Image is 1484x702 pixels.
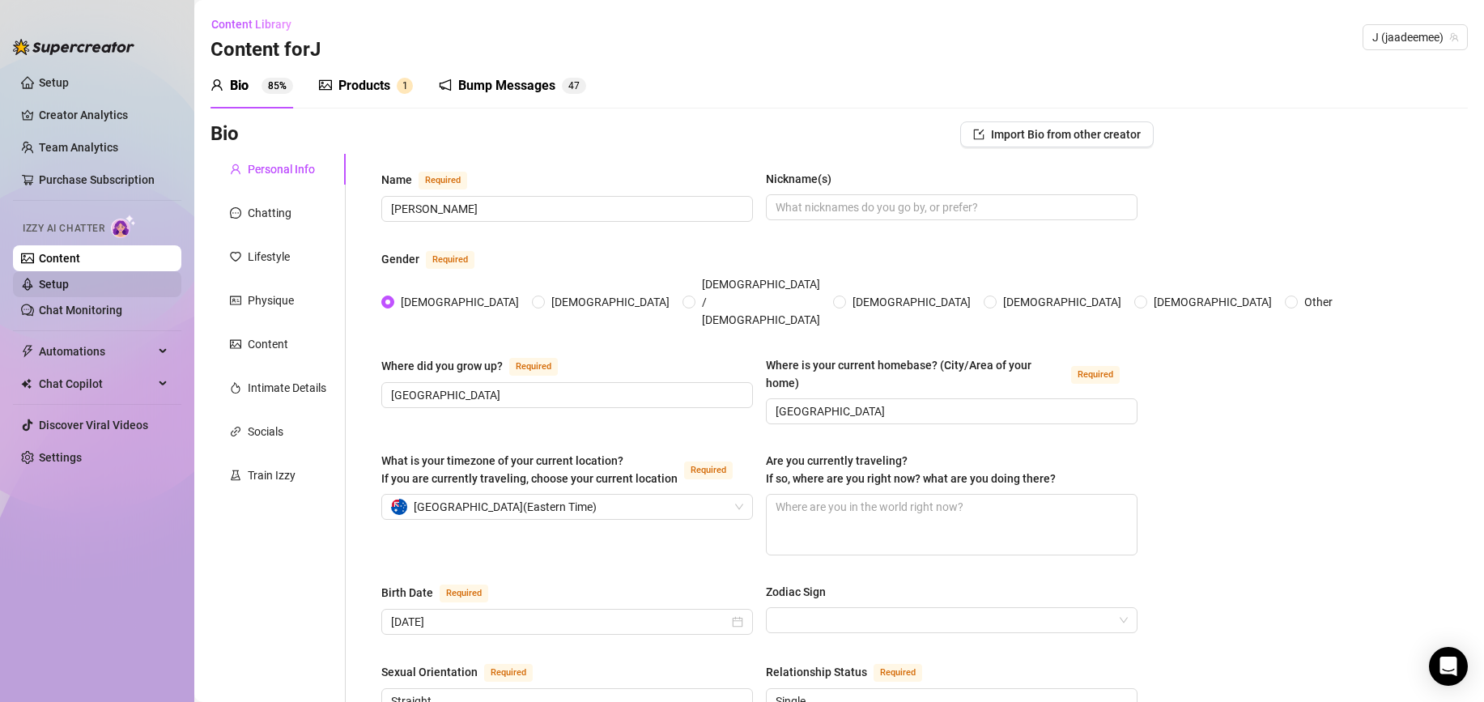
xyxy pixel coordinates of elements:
[248,204,291,222] div: Chatting
[248,423,283,440] div: Socials
[397,78,413,94] sup: 1
[391,499,407,515] img: au
[766,583,826,601] div: Zodiac Sign
[484,664,533,682] span: Required
[402,80,408,91] span: 1
[766,356,1137,392] label: Where is your current homebase? (City/Area of your home)
[210,37,321,63] h3: Content for J
[13,39,134,55] img: logo-BBDzfeDw.svg
[439,79,452,91] span: notification
[230,338,241,350] span: picture
[391,386,740,404] input: Where did you grow up?
[210,121,239,147] h3: Bio
[338,76,390,96] div: Products
[381,584,433,602] div: Birth Date
[381,662,551,682] label: Sexual Orientation
[960,121,1154,147] button: Import Bio from other creator
[39,167,168,193] a: Purchase Subscription
[230,76,249,96] div: Bio
[210,79,223,91] span: user
[248,248,290,266] div: Lifestyle
[381,663,478,681] div: Sexual Orientation
[39,338,154,364] span: Automations
[391,200,740,218] input: Name
[766,356,1065,392] div: Where is your current homebase? (City/Area of your home)
[230,207,241,219] span: message
[426,251,474,269] span: Required
[997,293,1128,311] span: [DEMOGRAPHIC_DATA]
[230,164,241,175] span: user
[766,662,940,682] label: Relationship Status
[973,129,984,140] span: import
[319,79,332,91] span: picture
[230,251,241,262] span: heart
[230,382,241,394] span: fire
[39,102,168,128] a: Creator Analytics
[39,304,122,317] a: Chat Monitoring
[230,295,241,306] span: idcard
[381,171,412,189] div: Name
[381,250,419,268] div: Gender
[381,583,506,602] label: Birth Date
[262,78,293,94] sup: 85%
[23,221,104,236] span: Izzy AI Chatter
[211,18,291,31] span: Content Library
[568,80,574,91] span: 4
[458,76,555,96] div: Bump Messages
[419,172,467,189] span: Required
[39,278,69,291] a: Setup
[1372,25,1458,49] span: J (jaadeemee)
[1298,293,1339,311] span: Other
[440,585,488,602] span: Required
[381,249,492,269] label: Gender
[381,170,485,189] label: Name
[39,371,154,397] span: Chat Copilot
[1429,647,1468,686] div: Open Intercom Messenger
[111,215,136,238] img: AI Chatter
[248,291,294,309] div: Physique
[991,128,1141,141] span: Import Bio from other creator
[210,11,304,37] button: Content Library
[766,454,1056,485] span: Are you currently traveling? If so, where are you right now? what are you doing there?
[695,275,827,329] span: [DEMOGRAPHIC_DATA] / [DEMOGRAPHIC_DATA]
[1071,366,1120,384] span: Required
[1449,32,1459,42] span: team
[1147,293,1278,311] span: [DEMOGRAPHIC_DATA]
[39,141,118,154] a: Team Analytics
[248,466,296,484] div: Train Izzy
[414,495,597,519] span: [GEOGRAPHIC_DATA] ( Eastern Time )
[39,252,80,265] a: Content
[545,293,676,311] span: [DEMOGRAPHIC_DATA]
[766,170,831,188] div: Nickname(s)
[766,663,867,681] div: Relationship Status
[381,356,576,376] label: Where did you grow up?
[766,170,843,188] label: Nickname(s)
[39,451,82,464] a: Settings
[21,345,34,358] span: thunderbolt
[230,426,241,437] span: link
[874,664,922,682] span: Required
[776,198,1125,216] input: Nickname(s)
[394,293,525,311] span: [DEMOGRAPHIC_DATA]
[381,357,503,375] div: Where did you grow up?
[21,378,32,389] img: Chat Copilot
[684,462,733,479] span: Required
[509,358,558,376] span: Required
[248,379,326,397] div: Intimate Details
[846,293,977,311] span: [DEMOGRAPHIC_DATA]
[766,583,837,601] label: Zodiac Sign
[39,419,148,432] a: Discover Viral Videos
[776,402,1125,420] input: Where is your current homebase? (City/Area of your home)
[391,613,729,631] input: Birth Date
[248,160,315,178] div: Personal Info
[381,454,678,485] span: What is your timezone of your current location? If you are currently traveling, choose your curre...
[562,78,586,94] sup: 47
[39,76,69,89] a: Setup
[230,470,241,481] span: experiment
[248,335,288,353] div: Content
[574,80,580,91] span: 7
